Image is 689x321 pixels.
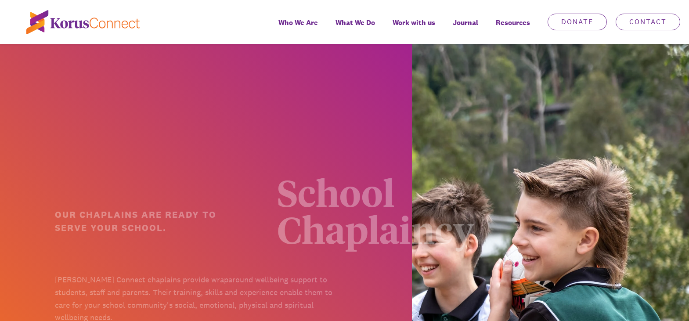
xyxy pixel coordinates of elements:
[616,14,680,30] a: Contact
[393,16,435,29] span: Work with us
[487,12,539,44] div: Resources
[327,12,384,44] a: What We Do
[384,12,444,44] a: Work with us
[55,271,338,321] p: [PERSON_NAME] Connect chaplains provide wraparound wellbeing support to students, staff and paren...
[444,12,487,44] a: Journal
[26,10,140,34] img: korus-connect%2Fc5177985-88d5-491d-9cd7-4a1febad1357_logo.svg
[335,16,375,29] span: What We Do
[453,16,478,29] span: Journal
[278,16,318,29] span: Who We Are
[277,170,560,244] div: School Chaplaincy
[548,14,607,30] a: Donate
[270,12,327,44] a: Who We Are
[55,205,264,231] h1: Our chaplains are ready to serve your school.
